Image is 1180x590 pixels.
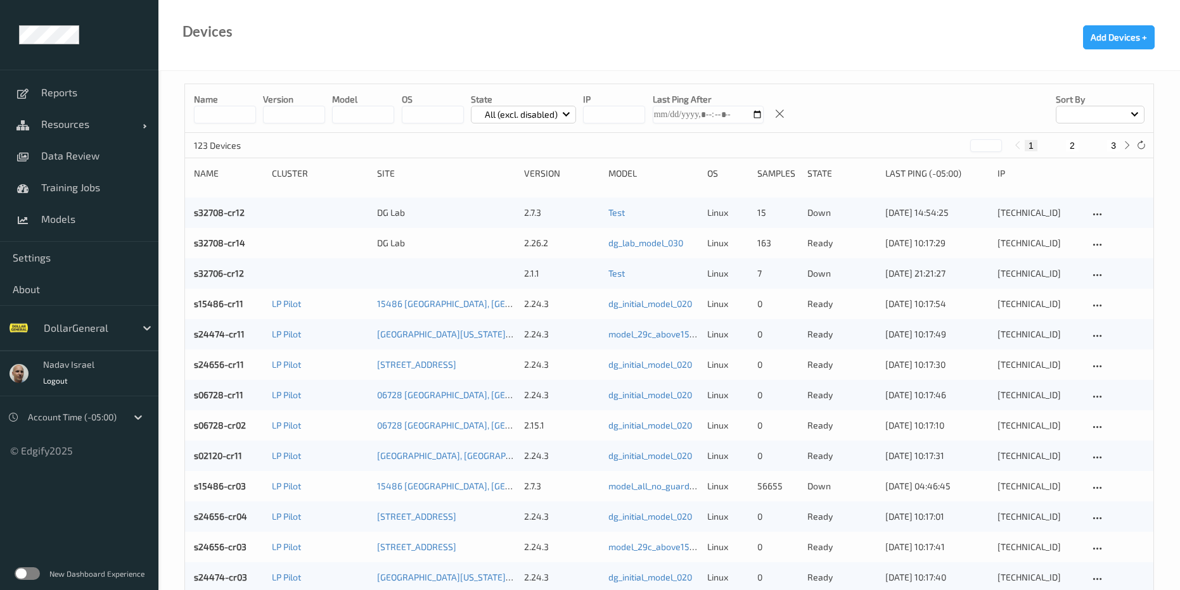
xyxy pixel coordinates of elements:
[997,571,1081,584] div: [TECHNICAL_ID]
[583,93,645,106] p: IP
[377,420,574,430] a: 06728 [GEOGRAPHIC_DATA], [GEOGRAPHIC_DATA]
[707,237,748,249] p: linux
[807,358,876,371] p: ready
[377,480,574,491] a: 15486 [GEOGRAPHIC_DATA], [GEOGRAPHIC_DATA]
[707,571,748,584] p: linux
[377,359,456,370] a: [STREET_ADDRESS]
[194,329,245,339] a: s24474-cr11
[997,480,1081,493] div: [TECHNICAL_ID]
[608,420,692,430] a: dg_initial_model_020
[194,207,245,218] a: s32708-cr12
[377,572,593,582] a: [GEOGRAPHIC_DATA][US_STATE], [GEOGRAPHIC_DATA]
[707,449,748,462] p: linux
[194,541,247,552] a: s24656-cr03
[524,358,600,371] div: 2.24.3
[377,298,574,309] a: 15486 [GEOGRAPHIC_DATA], [GEOGRAPHIC_DATA]
[272,167,368,180] div: Cluster
[272,450,301,461] a: LP Pilot
[997,449,1081,462] div: [TECHNICAL_ID]
[194,298,243,309] a: s15486-cr11
[885,167,989,180] div: Last Ping (-05:00)
[885,480,989,493] div: [DATE] 04:46:45
[707,267,748,280] p: linux
[272,359,301,370] a: LP Pilot
[885,449,989,462] div: [DATE] 10:17:31
[194,139,289,152] p: 123 Devices
[885,541,989,553] div: [DATE] 10:17:41
[757,298,798,310] div: 0
[807,480,876,493] p: down
[807,167,876,180] div: State
[997,358,1081,371] div: [TECHNICAL_ID]
[332,93,394,106] p: model
[194,237,245,248] a: s32708-cr14
[1083,25,1155,49] button: Add Devices +
[885,419,989,432] div: [DATE] 10:17:10
[524,298,600,310] div: 2.24.3
[377,167,515,180] div: Site
[707,389,748,401] p: linux
[807,206,876,219] p: down
[997,328,1081,341] div: [TECHNICAL_ID]
[807,571,876,584] p: ready
[997,389,1081,401] div: [TECHNICAL_ID]
[608,268,625,279] a: Test
[272,389,301,400] a: LP Pilot
[272,329,301,339] a: LP Pilot
[524,449,600,462] div: 2.24.3
[1056,93,1145,106] p: Sort by
[757,167,798,180] div: Samples
[377,450,547,461] a: [GEOGRAPHIC_DATA], [GEOGRAPHIC_DATA]
[757,449,798,462] div: 0
[997,206,1081,219] div: [TECHNICAL_ID]
[885,389,989,401] div: [DATE] 10:17:46
[757,328,798,341] div: 0
[480,108,562,121] p: All (excl. disabled)
[377,206,515,219] div: DG Lab
[183,25,233,38] div: Devices
[524,480,600,493] div: 2.7.3
[757,389,798,401] div: 0
[997,541,1081,553] div: [TECHNICAL_ID]
[608,167,698,180] div: Model
[194,268,244,279] a: s32706-cr12
[807,237,876,249] p: ready
[608,207,625,218] a: Test
[757,206,798,219] div: 15
[757,237,798,249] div: 163
[272,572,301,582] a: LP Pilot
[272,298,301,309] a: LP Pilot
[707,206,748,219] p: linux
[263,93,325,106] p: version
[997,298,1081,310] div: [TECHNICAL_ID]
[524,389,600,401] div: 2.24.3
[524,571,600,584] div: 2.24.3
[757,267,798,280] div: 7
[608,329,747,339] a: model_29c_above150_same_other
[524,541,600,553] div: 2.24.3
[194,480,246,491] a: s15486-cr03
[885,267,989,280] div: [DATE] 21:21:27
[524,510,600,523] div: 2.24.3
[885,571,989,584] div: [DATE] 10:17:40
[194,572,247,582] a: s24474-cr03
[807,541,876,553] p: ready
[194,420,246,430] a: s06728-cr02
[608,298,692,309] a: dg_initial_model_020
[807,298,876,310] p: ready
[707,480,748,493] p: linux
[807,419,876,432] p: ready
[997,419,1081,432] div: [TECHNICAL_ID]
[608,541,747,552] a: model_29c_above150_same_other
[194,389,243,400] a: s06728-cr11
[608,572,692,582] a: dg_initial_model_020
[194,93,256,106] p: Name
[757,419,798,432] div: 0
[885,358,989,371] div: [DATE] 10:17:30
[807,510,876,523] p: ready
[524,206,600,219] div: 2.7.3
[377,541,456,552] a: [STREET_ADDRESS]
[377,329,593,339] a: [GEOGRAPHIC_DATA][US_STATE], [GEOGRAPHIC_DATA]
[707,419,748,432] p: linux
[1066,140,1079,151] button: 2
